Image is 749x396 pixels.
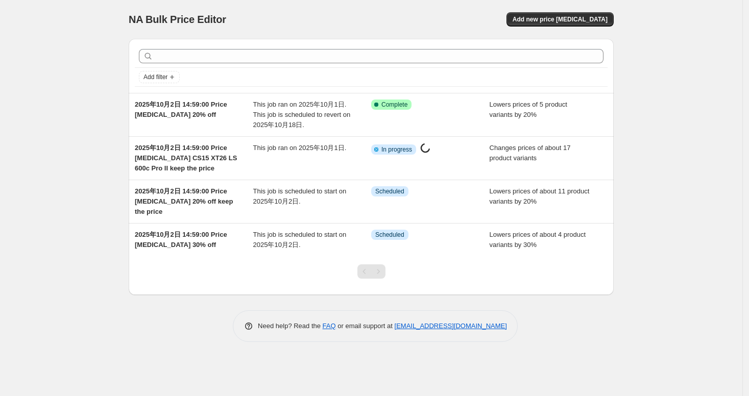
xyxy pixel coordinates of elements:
button: Add filter [139,71,180,83]
span: This job is scheduled to start on 2025年10月2日. [253,231,347,249]
span: NA Bulk Price Editor [129,14,226,25]
a: [EMAIL_ADDRESS][DOMAIN_NAME] [395,322,507,330]
span: Add new price [MEDICAL_DATA] [513,15,608,23]
button: Add new price [MEDICAL_DATA] [506,12,614,27]
span: Changes prices of about 17 product variants [490,144,571,162]
span: Need help? Read the [258,322,323,330]
a: FAQ [323,322,336,330]
span: Scheduled [375,187,404,195]
span: This job ran on 2025年10月1日. [253,144,347,152]
span: or email support at [336,322,395,330]
span: Scheduled [375,231,404,239]
nav: Pagination [357,264,385,279]
span: 2025年10月2日 14:59:00 Price [MEDICAL_DATA] 20% off [135,101,227,118]
span: Complete [381,101,407,109]
span: 2025年10月2日 14:59:00 Price [MEDICAL_DATA] 30% off [135,231,227,249]
span: Lowers prices of about 11 product variants by 20% [490,187,590,205]
span: Lowers prices of about 4 product variants by 30% [490,231,586,249]
span: 2025年10月2日 14:59:00 Price [MEDICAL_DATA] 20% off keep the price [135,187,233,215]
span: In progress [381,145,412,154]
span: This job is scheduled to start on 2025年10月2日. [253,187,347,205]
span: This job ran on 2025年10月1日. This job is scheduled to revert on 2025年10月18日. [253,101,351,129]
span: Lowers prices of 5 product variants by 20% [490,101,567,118]
span: 2025年10月2日 14:59:00 Price [MEDICAL_DATA] CS15 XT26 LS 600c Pro II keep the price [135,144,237,172]
span: Add filter [143,73,167,81]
